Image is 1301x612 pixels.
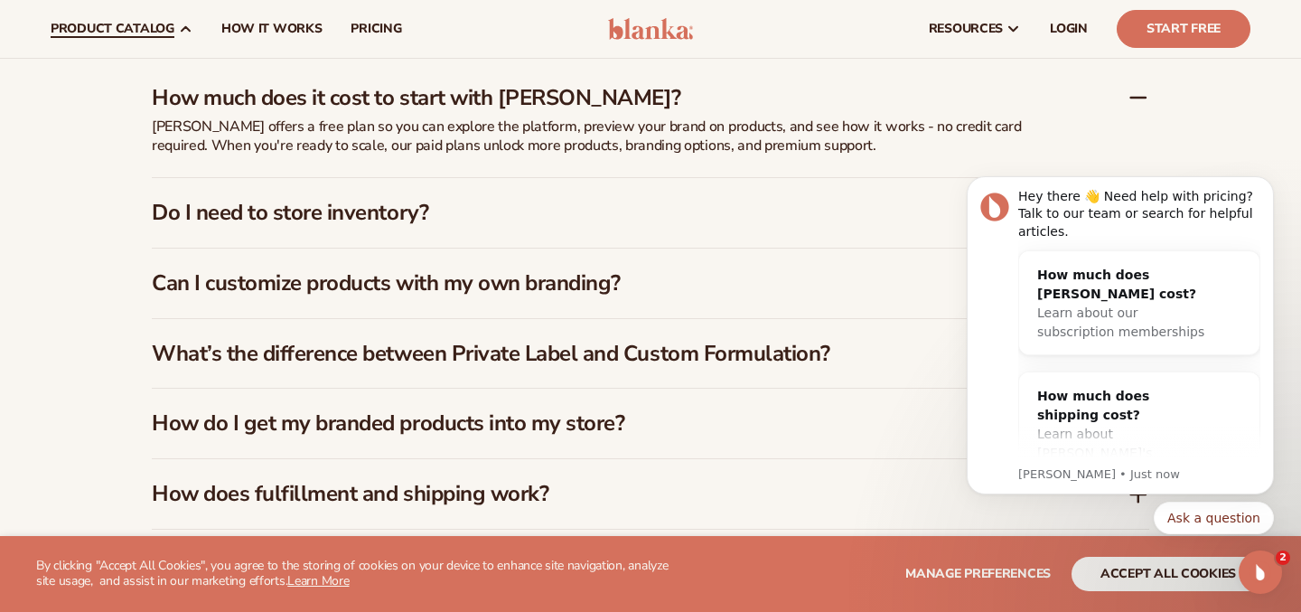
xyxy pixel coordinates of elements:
a: Learn More [287,572,349,589]
span: pricing [351,22,401,36]
span: LOGIN [1050,22,1088,36]
span: 2 [1276,551,1290,565]
span: How It Works [221,22,323,36]
a: Start Free [1117,10,1250,48]
h3: Do I need to store inventory? [152,200,1073,226]
h3: How does fulfillment and shipping work? [152,481,1073,507]
span: resources [929,22,1003,36]
span: Manage preferences [905,565,1051,582]
h3: What’s the difference between Private Label and Custom Formulation? [152,341,1073,367]
h3: How do I get my branded products into my store? [152,410,1073,437]
h3: How much does it cost to start with [PERSON_NAME]? [152,85,1073,111]
iframe: Intercom notifications message [940,117,1301,563]
button: Manage preferences [905,557,1051,591]
p: By clicking "Accept All Cookies", you agree to the storing of cookies on your device to enhance s... [36,559,679,589]
iframe: Intercom live chat [1239,551,1282,594]
button: accept all cookies [1072,557,1265,591]
span: product catalog [51,22,174,36]
h3: Can I customize products with my own branding? [152,270,1073,297]
img: logo [608,18,694,40]
p: [PERSON_NAME] offers a free plan so you can explore the platform, preview your brand on products,... [152,118,1055,155]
